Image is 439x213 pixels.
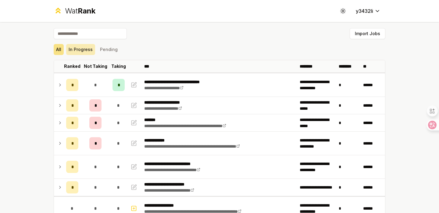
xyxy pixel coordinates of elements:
button: Import Jobs [350,28,385,39]
p: Ranked [64,63,80,69]
div: Wat [65,6,95,16]
button: In Progress [66,44,95,55]
a: WatRank [54,6,95,16]
button: Pending [98,44,120,55]
span: Rank [78,6,95,15]
button: y3432li [351,6,385,17]
p: Taking [111,63,126,69]
p: Not Taking [84,63,107,69]
button: All [54,44,64,55]
span: y3432li [356,7,373,15]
